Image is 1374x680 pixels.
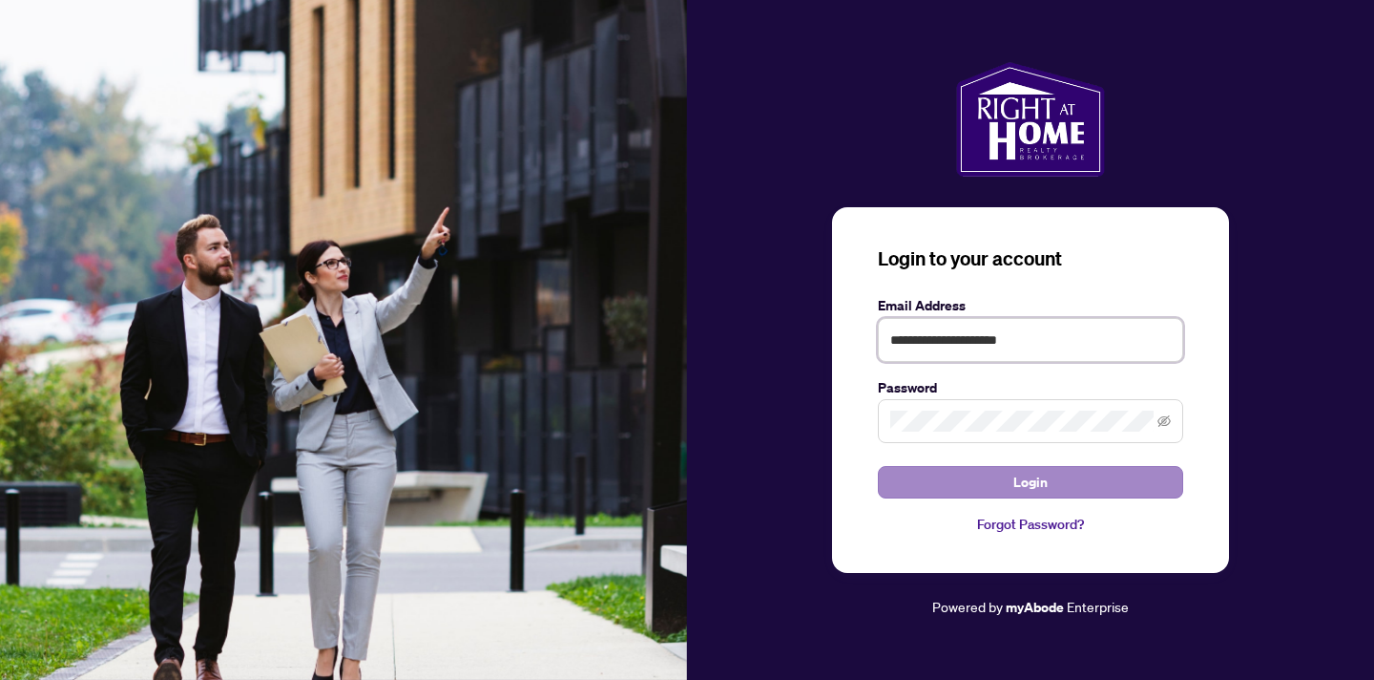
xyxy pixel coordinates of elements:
[878,295,1183,316] label: Email Address
[956,62,1104,177] img: ma-logo
[878,245,1183,272] h3: Login to your account
[1067,598,1129,615] span: Enterprise
[1006,597,1064,618] a: myAbode
[878,466,1183,499] button: Login
[1157,414,1171,428] span: eye-invisible
[1013,467,1048,498] span: Login
[878,377,1183,398] label: Password
[932,598,1003,615] span: Powered by
[878,514,1183,535] a: Forgot Password?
